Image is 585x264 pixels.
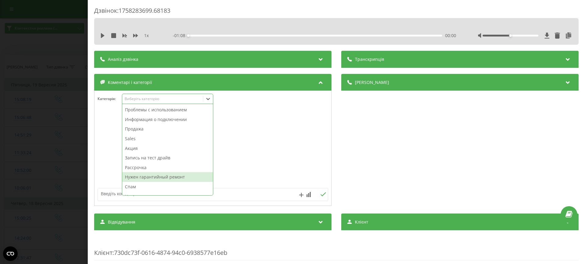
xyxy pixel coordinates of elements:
div: Нужен гарантийный ремонт [122,172,213,182]
div: Sales [122,134,213,144]
div: Запись на тест драйв [122,153,213,163]
div: : 730dc73f-0616-4874-94c0-6938577e16eb [94,236,579,260]
span: 1 x [144,33,149,39]
span: Аналіз дзвінка [108,56,138,62]
span: Транскрипція [355,56,384,62]
div: Дзвінок : 1758283699.68183 [94,6,579,18]
div: Проблемы с использованием [122,105,213,115]
div: Accessibility label [187,34,190,37]
span: - 01:08 [173,33,188,39]
span: Коментарі і категорії [108,79,152,85]
div: Рассрочка [122,163,213,172]
div: Спам [122,182,213,192]
span: Клієнт [94,248,112,257]
span: 00:00 [445,33,456,39]
h4: Категорія : [97,97,122,101]
div: Продажа [122,124,213,134]
div: Accessibility label [509,34,512,37]
span: [PERSON_NAME] [355,79,389,85]
span: Відвідування [108,219,135,225]
div: Не дозвонились [122,192,213,201]
button: Open CMP widget [3,246,18,261]
div: Акция [122,144,213,153]
div: Виберіть категорію [125,96,201,101]
div: Информация о подключении [122,115,213,124]
span: Клієнт [355,219,368,225]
